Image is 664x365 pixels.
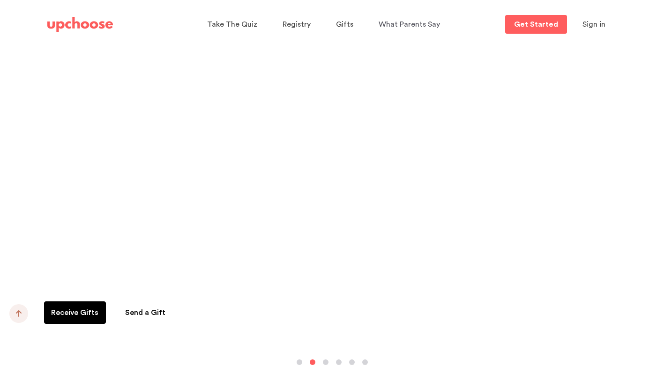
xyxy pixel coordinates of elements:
[43,247,268,270] h2: Want to fund it with gifts?
[379,21,440,28] span: What Parents Say
[514,21,558,28] p: Get Started
[43,274,653,289] p: Receive months of sustainable baby clothing as gifts.
[336,15,356,34] a: Gifts
[283,21,311,28] span: Registry
[47,15,113,34] a: UpChoose
[47,17,113,32] img: UpChoose
[283,15,313,34] a: Registry
[114,301,176,324] a: Send a Gift
[125,309,165,316] span: Send a Gift
[336,21,353,28] span: Gifts
[505,15,567,34] a: Get Started
[207,15,260,34] a: Take The Quiz
[379,15,443,34] a: What Parents Say
[207,21,257,28] span: Take The Quiz
[44,301,106,324] a: Receive Gifts
[582,21,605,28] span: Sign in
[51,307,98,318] p: Receive Gifts
[571,15,617,34] button: Sign in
